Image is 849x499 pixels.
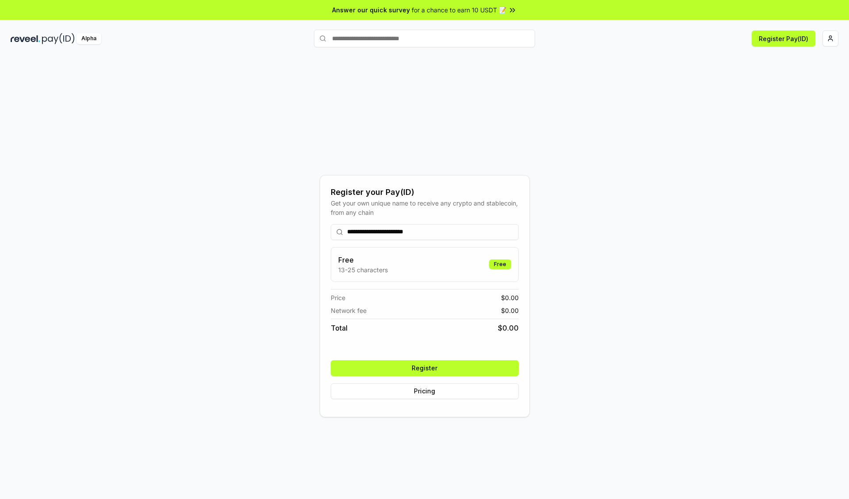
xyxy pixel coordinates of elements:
[412,5,506,15] span: for a chance to earn 10 USDT 📝
[42,33,75,44] img: pay_id
[498,323,519,333] span: $ 0.00
[338,255,388,265] h3: Free
[331,198,519,217] div: Get your own unique name to receive any crypto and stablecoin, from any chain
[11,33,40,44] img: reveel_dark
[489,259,511,269] div: Free
[331,293,345,302] span: Price
[752,30,815,46] button: Register Pay(ID)
[331,306,367,315] span: Network fee
[501,293,519,302] span: $ 0.00
[331,186,519,198] div: Register your Pay(ID)
[331,360,519,376] button: Register
[331,323,348,333] span: Total
[501,306,519,315] span: $ 0.00
[331,383,519,399] button: Pricing
[332,5,410,15] span: Answer our quick survey
[338,265,388,274] p: 13-25 characters
[76,33,101,44] div: Alpha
